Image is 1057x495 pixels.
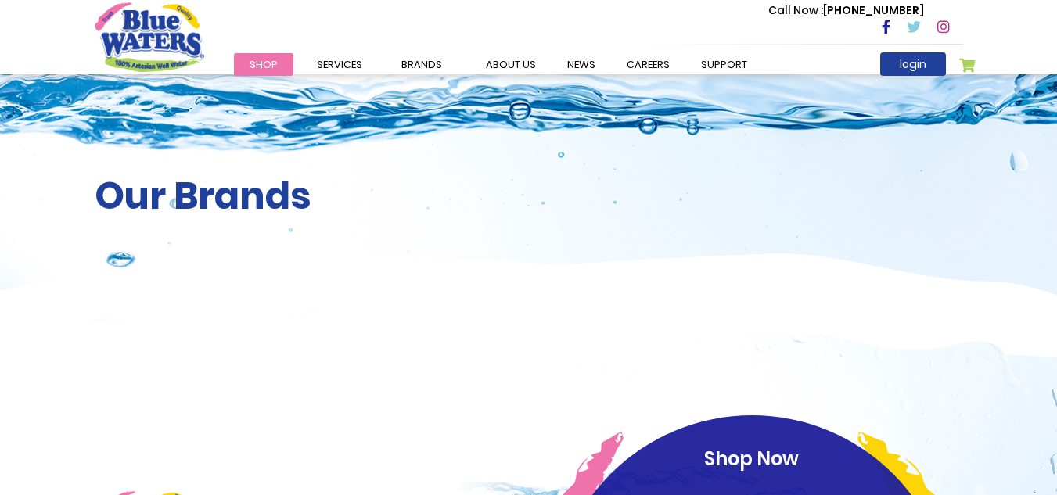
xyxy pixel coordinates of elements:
a: support [685,53,763,76]
p: [PHONE_NUMBER] [768,2,924,19]
a: about us [470,53,552,76]
a: login [880,52,946,76]
span: Brands [401,57,442,72]
span: Shop [250,57,278,72]
h2: Our Brands [95,174,963,219]
a: News [552,53,611,76]
span: Services [317,57,362,72]
a: careers [611,53,685,76]
a: store logo [95,2,204,71]
span: Call Now : [768,2,823,18]
p: Shop Now [582,445,922,473]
